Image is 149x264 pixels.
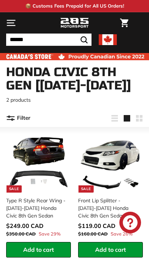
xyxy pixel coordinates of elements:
div: Type R Style Rear Wing - [DATE]-[DATE] Honda Civic 8th Gen Sedan [6,197,67,220]
inbox-online-store-chat: Shopify online store chat [117,212,143,235]
div: Sale [7,185,22,193]
span: $160.00 CAD [78,231,108,237]
h1: Honda Civic 8th Gen [[DATE]-[DATE]] [6,66,143,93]
img: honda civic 2005 spoiler [9,133,68,193]
span: Save 26% [111,230,133,237]
button: Add to cart [78,242,143,258]
div: Front Lip Splitter - [DATE]-[DATE] Honda Civic 8th Gen Sedan [78,197,139,220]
p: 2 products [6,96,143,104]
a: Sale honda civic 2005 spoiler Type R Style Rear Wing - [DATE]-[DATE] Honda Civic 8th Gen Sedan Sa... [6,131,71,242]
span: Save 29% [39,230,61,237]
span: Add to cart [95,246,126,253]
span: $119.00 CAD [78,222,115,229]
span: $249.00 CAD [6,222,43,229]
span: $350.00 CAD [6,231,36,237]
img: 2005 honda civic front lip [81,133,140,193]
a: Sale 2005 honda civic front lip Front Lip Splitter - [DATE]-[DATE] Honda Civic 8th Gen Sedan Save... [78,131,143,242]
button: Add to cart [6,242,71,258]
a: Cart [116,13,132,33]
p: 📦 Customs Fees Prepaid for All US Orders! [25,3,124,10]
div: Sale [78,185,94,193]
img: Logo_285_Motorsport_areodynamics_components [60,17,89,29]
button: Filter [6,110,30,127]
input: Search [6,34,91,46]
span: Add to cart [23,246,54,253]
